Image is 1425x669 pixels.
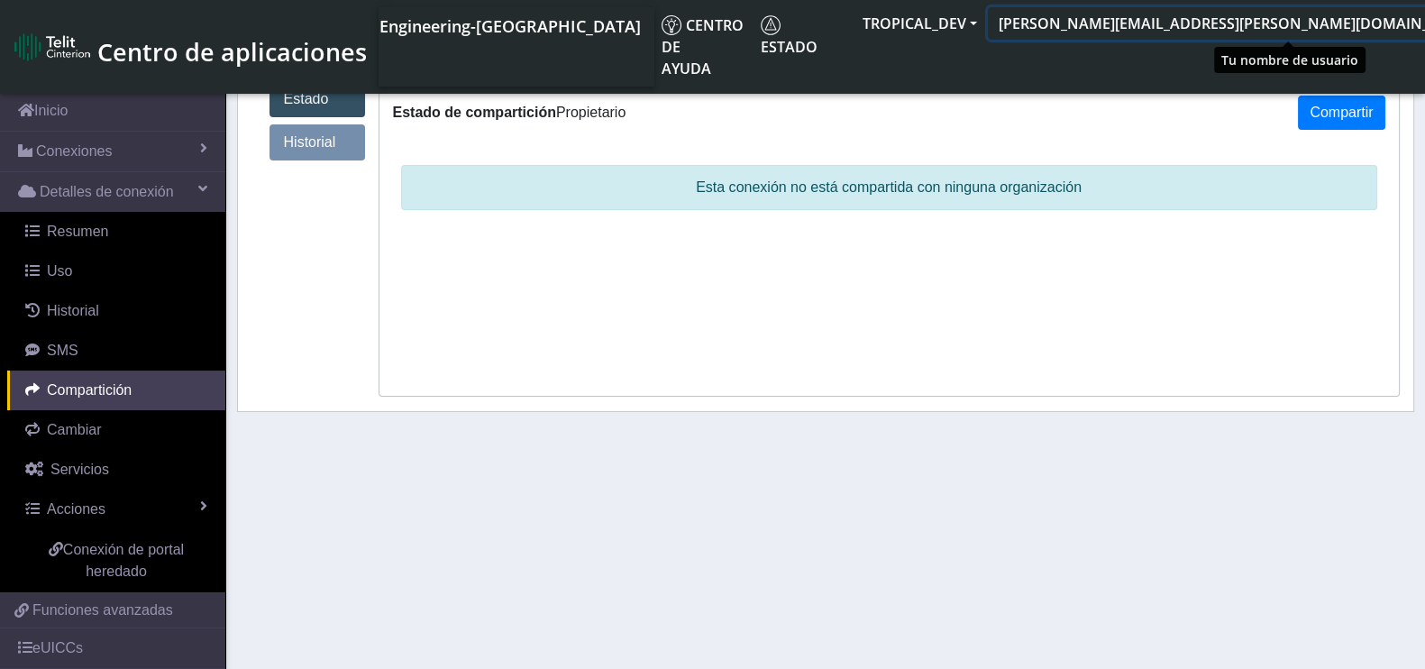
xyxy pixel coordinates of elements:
span: Centro de aplicaciones [97,35,367,69]
a: Servicios [7,450,225,490]
a: Compartición [7,371,225,410]
a: Tu instancia actual de la plataforma [379,7,640,43]
img: status.svg [761,15,781,35]
a: Acciones [7,490,225,529]
span: Resumen [47,224,108,239]
span: Funciones avanzadas [32,600,173,621]
span: SMS [47,343,78,358]
div: Tu nombre de usuario [1214,47,1366,73]
span: Estado de compartición [393,105,556,120]
img: knowledge.svg [662,15,681,35]
span: Historial [47,303,99,318]
a: Historial [269,124,365,160]
button: Compartir [1298,96,1384,130]
img: logo-telit-cinterion-gw-new.png [14,32,90,61]
span: Detalles de conexión [40,181,174,203]
span: Acciones [47,501,105,517]
span: Propietario [556,105,626,120]
button: TROPICAL_DEV [852,7,988,40]
a: Estado [754,7,852,65]
span: Compartición [47,382,132,398]
p: Esta conexión no está compartida con ninguna organización [401,165,1377,210]
a: Cambiar [7,410,225,450]
a: Estado [269,81,365,117]
a: Uso [7,252,225,291]
span: Servicios [50,462,109,477]
span: Estado [761,15,818,57]
span: Centro de ayuda [662,15,744,78]
span: Cambiar [47,422,101,437]
span: Uso [47,263,72,279]
span: Engineering-[GEOGRAPHIC_DATA] [379,15,641,37]
a: SMS [7,331,225,371]
a: Resumen [7,212,225,252]
a: Historial [7,291,225,331]
span: Conexión de portal heredado [63,542,184,579]
span: Conexiones [36,141,113,162]
a: Centro de ayuda [654,7,754,87]
a: Centro de aplicaciones [14,28,364,67]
